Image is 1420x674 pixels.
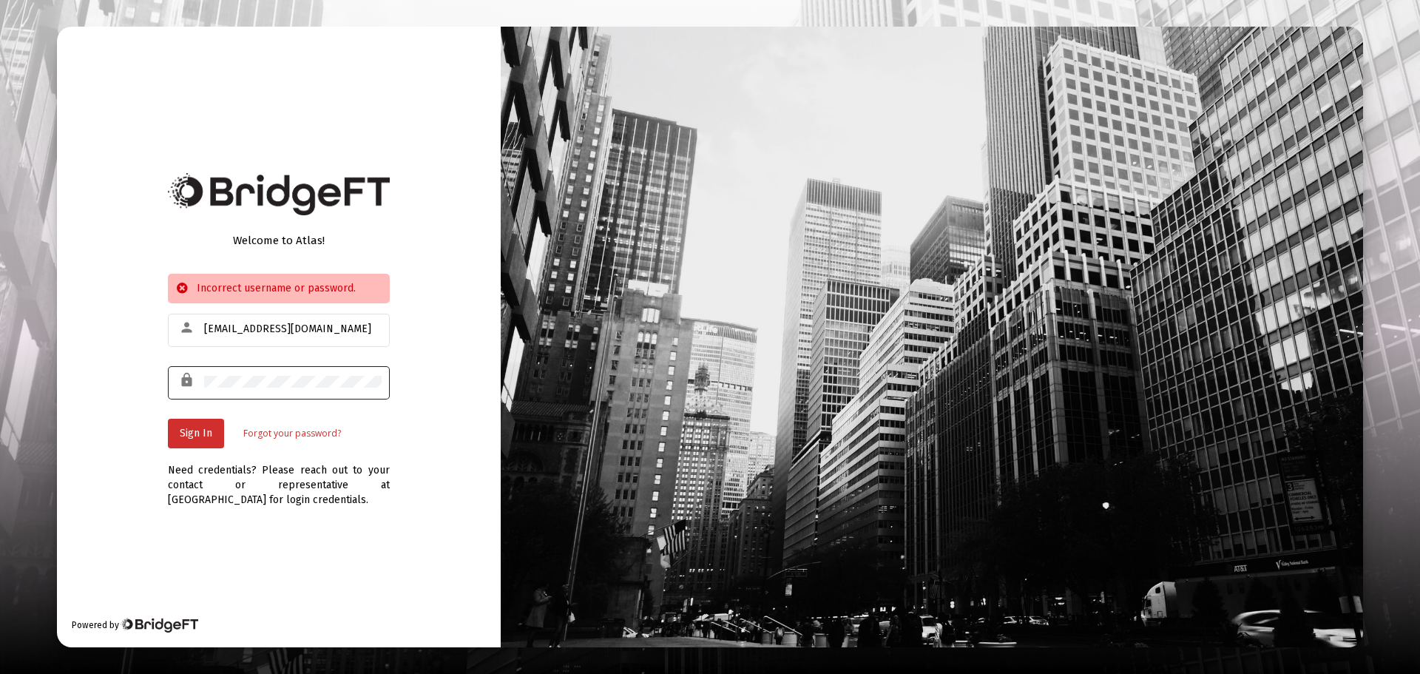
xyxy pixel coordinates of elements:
button: Sign In [168,419,224,448]
mat-icon: lock [179,371,197,389]
div: Welcome to Atlas! [168,233,390,248]
mat-icon: person [179,319,197,337]
a: Forgot your password? [243,426,341,441]
div: Need credentials? Please reach out to your contact or representative at [GEOGRAPHIC_DATA] for log... [168,448,390,508]
img: Bridge Financial Technology Logo [121,618,198,633]
div: Powered by [72,618,198,633]
div: Incorrect username or password. [168,274,390,303]
input: Email or Username [204,323,382,335]
img: Bridge Financial Technology Logo [168,173,390,215]
span: Sign In [180,427,212,439]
